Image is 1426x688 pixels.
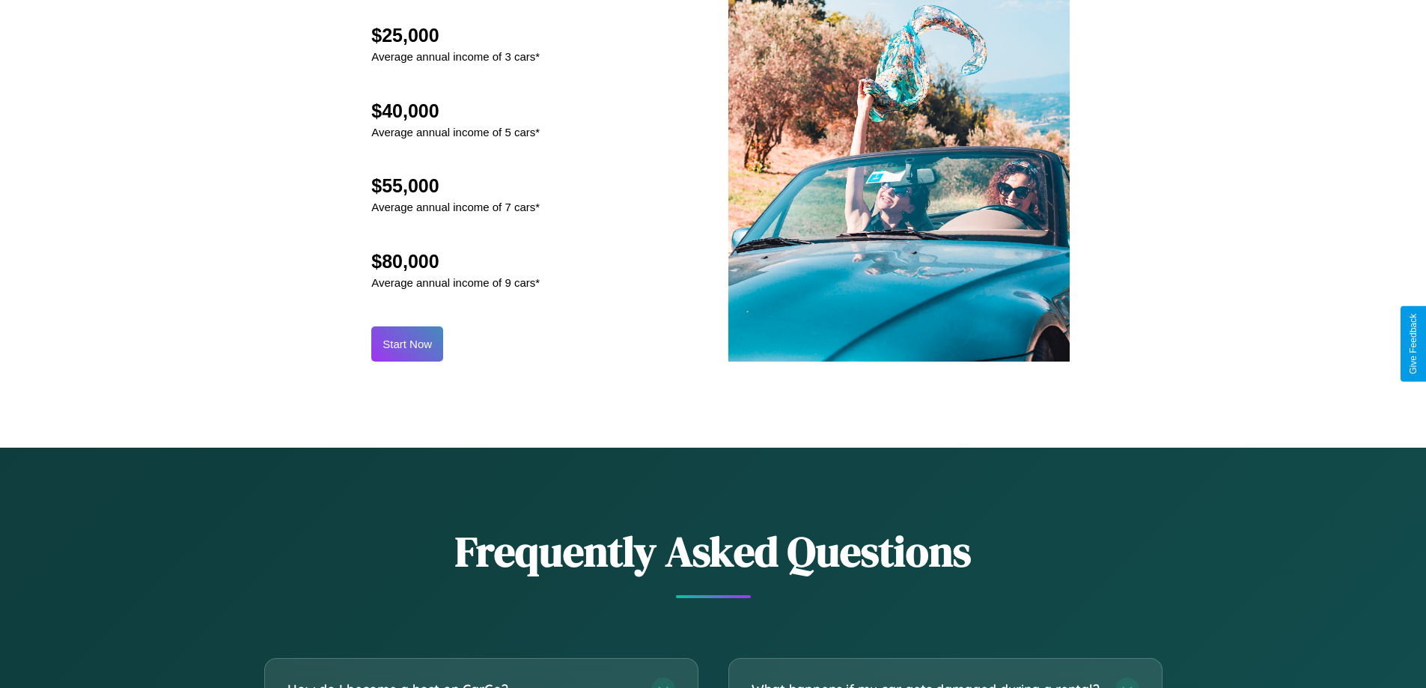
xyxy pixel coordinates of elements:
[371,197,540,217] p: Average annual income of 7 cars*
[371,46,540,67] p: Average annual income of 3 cars*
[371,122,540,142] p: Average annual income of 5 cars*
[371,273,540,293] p: Average annual income of 9 cars*
[371,326,443,362] button: Start Now
[1408,314,1419,374] div: Give Feedback
[264,523,1163,580] h2: Frequently Asked Questions
[371,100,540,122] h2: $40,000
[371,25,540,46] h2: $25,000
[371,251,540,273] h2: $80,000
[371,175,540,197] h2: $55,000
